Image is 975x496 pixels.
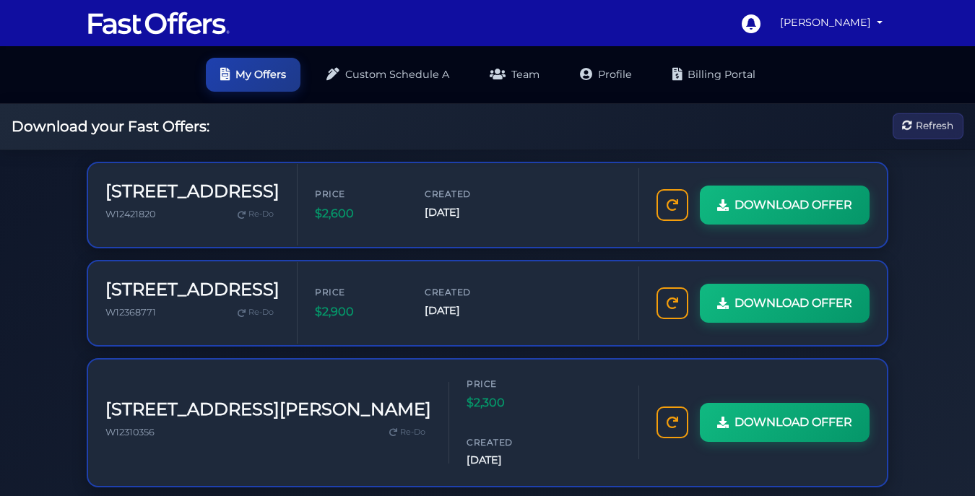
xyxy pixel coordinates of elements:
span: DOWNLOAD OFFER [734,196,852,214]
span: DOWNLOAD OFFER [734,294,852,313]
a: Profile [565,58,646,92]
span: Re-Do [248,306,274,319]
a: Re-Do [232,205,279,224]
span: $2,300 [467,393,553,412]
span: Created [425,285,511,299]
a: Re-Do [232,303,279,322]
span: W12310356 [105,427,155,438]
span: W12421820 [105,209,155,219]
a: Custom Schedule A [312,58,464,92]
span: [DATE] [425,303,511,319]
span: [DATE] [467,452,553,469]
span: Re-Do [248,208,274,221]
a: DOWNLOAD OFFER [700,186,870,225]
a: Team [475,58,554,92]
h3: [STREET_ADDRESS] [105,181,279,202]
span: DOWNLOAD OFFER [734,413,852,432]
span: $2,900 [315,303,402,321]
span: Created [467,435,553,449]
a: Re-Do [383,423,431,442]
span: Price [315,285,402,299]
a: DOWNLOAD OFFER [700,403,870,442]
a: [PERSON_NAME] [774,9,888,37]
span: W12368771 [105,307,156,318]
h2: Download your Fast Offers: [12,118,209,135]
span: Refresh [916,118,953,134]
span: Price [467,377,553,391]
span: Price [315,187,402,201]
span: $2,600 [315,204,402,223]
a: My Offers [206,58,300,92]
span: Re-Do [400,426,425,439]
h3: [STREET_ADDRESS] [105,279,279,300]
h3: [STREET_ADDRESS][PERSON_NAME] [105,399,431,420]
a: Billing Portal [658,58,770,92]
span: Created [425,187,511,201]
span: [DATE] [425,204,511,221]
a: DOWNLOAD OFFER [700,284,870,323]
button: Refresh [893,113,963,140]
